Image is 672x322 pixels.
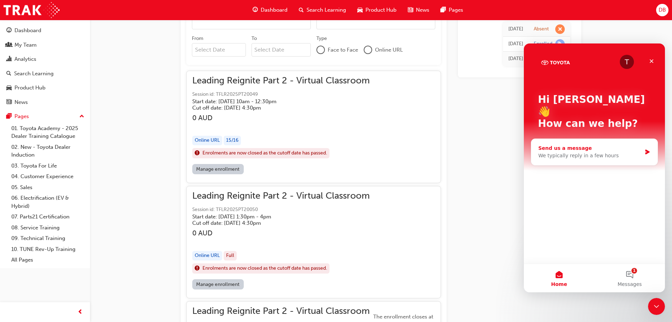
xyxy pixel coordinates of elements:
div: Product Hub [14,84,46,92]
div: Online URL [192,136,222,145]
span: Leading Reignite Part 2 - Virtual Classroom [192,307,370,315]
span: exclaim-icon [195,264,200,273]
h3: 0 AUD [192,229,370,237]
iframe: Intercom live chat [524,43,665,292]
div: My Team [14,41,37,49]
a: 09. Technical Training [8,233,87,244]
a: Product Hub [3,81,87,94]
h3: 0 AUD [192,114,370,122]
span: up-icon [79,112,84,121]
span: pages-icon [441,6,446,14]
input: Title [192,16,311,29]
div: Thu Aug 14 2025 14:18:08 GMT+0930 (Australian Central Standard Time) [508,40,523,48]
span: exclaim-icon [195,149,200,158]
span: News [416,6,429,14]
div: Absent [534,26,549,33]
span: news-icon [6,99,12,106]
div: Online URL [192,251,222,260]
a: guage-iconDashboard [247,3,293,17]
button: DB [656,4,668,16]
a: 03. Toyota For Life [8,160,87,171]
a: 06. Electrification (EV & Hybrid) [8,193,87,211]
span: prev-icon [78,308,83,317]
span: The enrollment closes at [371,313,435,321]
div: Search Learning [14,70,54,78]
button: Pages [3,110,87,123]
img: Trak [4,2,60,18]
span: pages-icon [6,113,12,120]
a: All Pages [8,254,87,265]
div: Type [316,35,327,42]
a: 02. New - Toyota Dealer Induction [8,142,87,160]
button: Leading Reignite Part 2 - Virtual ClassroomSession id: TFLR2025PT20050Start date: [DATE] 1:30pm -... [192,192,435,292]
a: 04. Customer Experience [8,171,87,182]
h5: Cut off date: [DATE] 4:30pm [192,220,358,226]
span: Pages [449,6,463,14]
a: Search Learning [3,67,87,80]
h5: Start date: [DATE] 10am - 12:30pm [192,98,358,105]
a: 10. TUNE Rev-Up Training [8,244,87,255]
span: Face to Face [328,46,358,54]
a: News [3,96,87,109]
span: search-icon [6,71,11,77]
a: Manage enrollment [192,164,244,174]
div: From [192,35,203,42]
div: News [14,98,28,106]
a: 01. Toyota Academy - 2025 Dealer Training Catalogue [8,123,87,142]
span: guage-icon [6,28,12,34]
span: car-icon [357,6,363,14]
span: Leading Reignite Part 2 - Virtual Classroom [192,192,370,200]
button: Leading Reignite Part 2 - Virtual ClassroomSession id: TFLR2025PT20049Start date: [DATE] 10am - 1... [192,77,435,177]
input: From [192,43,246,57]
a: car-iconProduct Hub [352,3,402,17]
a: 07. Parts21 Certification [8,211,87,222]
span: guage-icon [253,6,258,14]
span: search-icon [299,6,304,14]
a: search-iconSearch Learning [293,3,352,17]
div: Dashboard [14,27,41,35]
a: Manage enrollment [192,279,244,289]
h5: Cut off date: [DATE] 4:30pm [192,105,358,111]
a: Analytics [3,53,87,66]
span: learningRecordVerb_ENROLL-icon [555,39,565,49]
span: DB [659,6,666,14]
h5: Start date: [DATE] 1:30pm - 4pm [192,213,358,220]
span: Session id: TFLR2025PT20049 [192,90,370,99]
span: Product Hub [365,6,396,14]
button: DashboardMy TeamAnalyticsSearch LearningProduct HubNews [3,23,87,110]
span: people-icon [6,42,12,48]
div: Analytics [14,55,36,63]
span: car-icon [6,85,12,91]
span: Enrolments are now closed as the cutoff date has passed. [202,149,327,157]
a: Dashboard [3,24,87,37]
a: 08. Service Training [8,222,87,233]
span: chart-icon [6,56,12,63]
span: Enrolments are now closed as the cutoff date has passed. [202,264,327,273]
div: Wed Jun 11 2025 16:50:50 GMT+0930 (Australian Central Standard Time) [508,55,523,63]
div: To [252,35,257,42]
span: news-icon [408,6,413,14]
input: To [252,43,311,57]
div: 15 / 16 [224,136,241,145]
a: news-iconNews [402,3,435,17]
a: 05. Sales [8,182,87,193]
div: Enrolled [534,41,552,47]
a: pages-iconPages [435,3,469,17]
span: Search Learning [307,6,346,14]
div: Wed Aug 27 2025 10:00:00 GMT+0930 (Australian Central Standard Time) [508,25,523,33]
span: Dashboard [261,6,287,14]
a: My Team [3,39,87,52]
iframe: Intercom live chat [648,298,665,315]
